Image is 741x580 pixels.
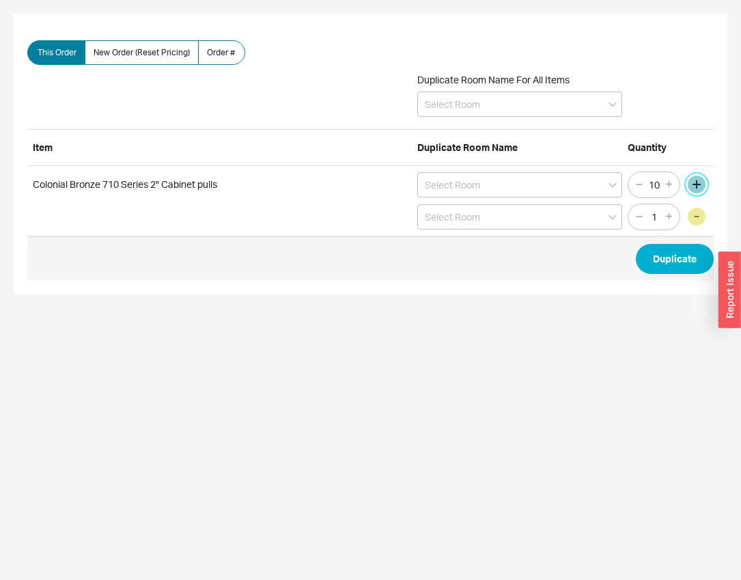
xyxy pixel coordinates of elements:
[94,47,190,58] span: New Order (Reset Pricing)
[653,251,697,267] span: Duplicate
[33,141,412,154] div: Item
[207,47,235,58] span: Order #
[33,178,412,191] div: Colonial Bronze 710 Series 2" Cabinet pulls
[417,141,622,154] div: Duplicate Room Name
[628,141,682,154] div: Quantity
[417,74,570,85] span: Duplicate Room Name For All Items
[417,172,622,197] input: Select Room
[417,92,622,117] input: Select Room
[609,102,617,107] svg: open menu
[38,47,76,58] span: This Order
[636,244,714,274] button: Duplicate
[417,204,622,230] input: Select Room
[609,182,617,188] svg: open menu
[609,215,617,220] svg: open menu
